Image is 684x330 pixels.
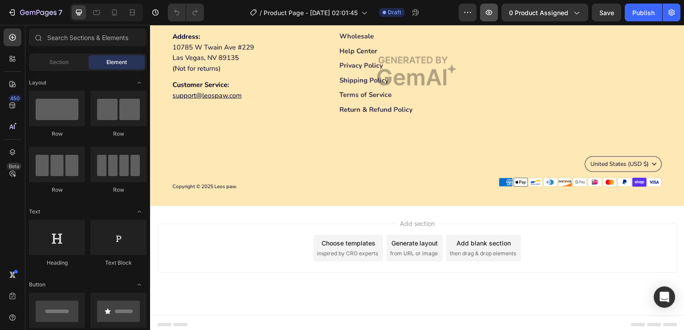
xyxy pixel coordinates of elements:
[625,4,662,21] button: Publish
[58,7,62,18] p: 7
[29,28,147,46] input: Search Sections & Elements
[29,186,85,194] div: Row
[8,95,21,102] div: 450
[632,8,655,17] div: Publish
[29,79,46,87] span: Layout
[240,225,288,233] span: from URL or image
[592,4,621,21] button: Save
[168,4,204,21] div: Undo/Redo
[167,225,228,233] span: inspired by CRO experts
[90,259,147,267] div: Text Block
[106,58,127,66] span: Element
[264,8,358,17] span: Product Page - [DATE] 02:01:45
[388,8,401,16] span: Draft
[29,130,85,138] div: Row
[132,278,147,292] span: Toggle open
[132,205,147,219] span: Toggle open
[7,163,21,170] div: Beta
[90,130,147,138] div: Row
[132,76,147,90] span: Toggle open
[150,25,684,330] iframe: Design area
[29,259,85,267] div: Heading
[599,9,614,16] span: Save
[509,8,568,17] span: 0 product assigned
[654,286,675,308] div: Open Intercom Messenger
[241,213,288,223] div: Generate layout
[306,213,361,223] div: Add blank section
[246,194,289,203] span: Add section
[171,213,225,223] div: Choose templates
[501,4,588,21] button: 0 product assigned
[29,208,40,216] span: Text
[4,4,66,21] button: 7
[90,186,147,194] div: Row
[260,8,262,17] span: /
[300,225,366,233] span: then drag & drop elements
[29,281,45,289] span: Button
[49,58,69,66] span: Section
